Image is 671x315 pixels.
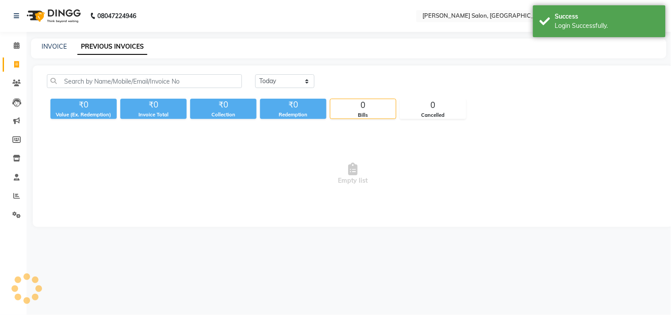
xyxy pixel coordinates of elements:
[330,99,396,111] div: 0
[47,130,659,218] span: Empty list
[42,42,67,50] a: INVOICE
[400,99,466,111] div: 0
[260,111,326,119] div: Redemption
[400,111,466,119] div: Cancelled
[77,39,147,55] a: PREVIOUS INVOICES
[120,111,187,119] div: Invoice Total
[190,99,257,111] div: ₹0
[190,111,257,119] div: Collection
[555,21,659,31] div: Login Successfully.
[120,99,187,111] div: ₹0
[260,99,326,111] div: ₹0
[330,111,396,119] div: Bills
[23,4,83,28] img: logo
[50,111,117,119] div: Value (Ex. Redemption)
[555,12,659,21] div: Success
[50,99,117,111] div: ₹0
[97,4,136,28] b: 08047224946
[47,74,242,88] input: Search by Name/Mobile/Email/Invoice No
